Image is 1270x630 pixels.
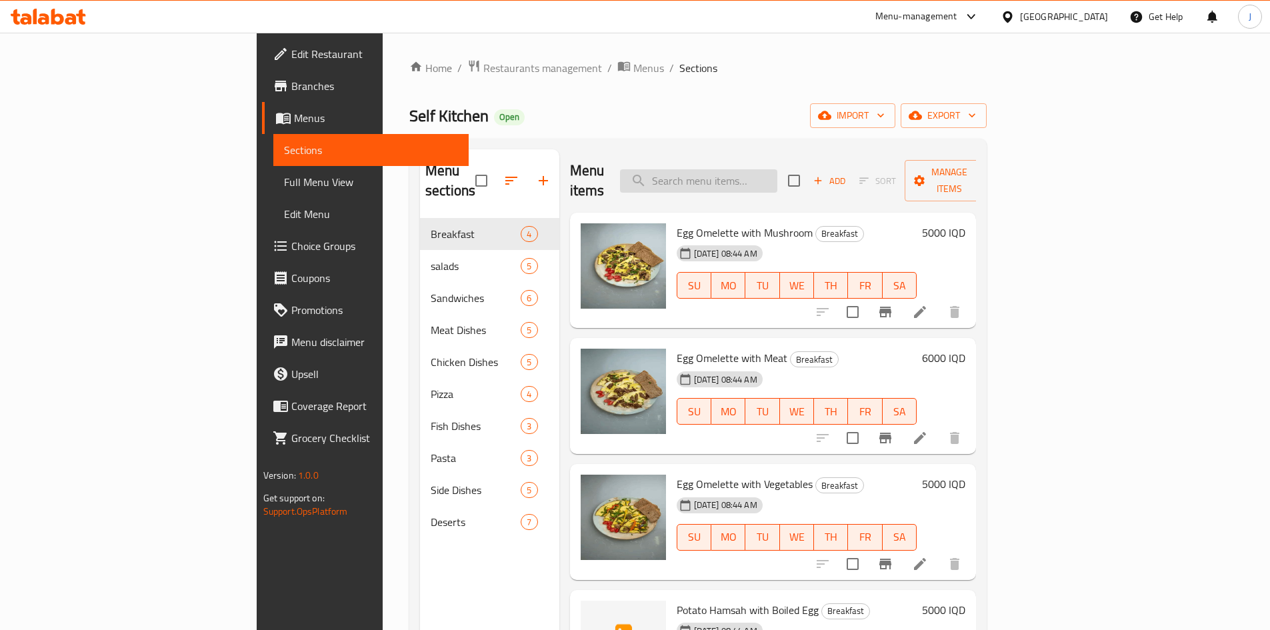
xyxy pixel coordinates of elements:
[262,294,469,326] a: Promotions
[785,276,809,295] span: WE
[922,223,965,242] h6: 5000 IQD
[291,334,458,350] span: Menu disclaimer
[883,272,917,299] button: SA
[869,422,901,454] button: Branch-specific-item
[494,111,525,123] span: Open
[431,386,521,402] span: Pizza
[888,276,911,295] span: SA
[751,276,774,295] span: TU
[431,258,521,274] div: salads
[291,430,458,446] span: Grocery Checklist
[420,474,559,506] div: Side Dishes5
[819,276,843,295] span: TH
[677,348,787,368] span: Egg Omelette with Meat
[922,475,965,493] h6: 5000 IQD
[780,272,814,299] button: WE
[521,292,537,305] span: 6
[1249,9,1251,24] span: J
[814,398,848,425] button: TH
[521,356,537,369] span: 5
[431,418,521,434] div: Fish Dishes
[521,482,537,498] div: items
[939,422,971,454] button: delete
[839,550,867,578] span: Select to update
[683,276,706,295] span: SU
[273,166,469,198] a: Full Menu View
[431,290,521,306] span: Sandwiches
[291,46,458,62] span: Edit Restaurant
[291,270,458,286] span: Coupons
[521,484,537,497] span: 5
[814,524,848,551] button: TH
[677,524,711,551] button: SU
[883,524,917,551] button: SA
[683,402,706,421] span: SU
[853,402,877,421] span: FR
[521,226,537,242] div: items
[839,424,867,452] span: Select to update
[294,110,458,126] span: Menus
[853,527,877,547] span: FR
[291,302,458,318] span: Promotions
[875,9,957,25] div: Menu-management
[262,422,469,454] a: Grocery Checklist
[912,556,928,572] a: Edit menu item
[467,167,495,195] span: Select all sections
[263,489,325,507] span: Get support on:
[521,258,537,274] div: items
[815,477,864,493] div: Breakfast
[888,527,911,547] span: SA
[1020,9,1108,24] div: [GEOGRAPHIC_DATA]
[420,250,559,282] div: salads5
[291,238,458,254] span: Choice Groups
[431,482,521,498] span: Side Dishes
[922,601,965,619] h6: 5000 IQD
[785,402,809,421] span: WE
[483,60,602,76] span: Restaurants management
[689,247,763,260] span: [DATE] 08:44 AM
[521,324,537,337] span: 5
[912,430,928,446] a: Edit menu item
[291,78,458,94] span: Branches
[420,506,559,538] div: Deserts7
[521,228,537,241] span: 4
[431,354,521,370] div: Chicken Dishes
[420,314,559,346] div: Meat Dishes5
[431,450,521,466] span: Pasta
[527,165,559,197] button: Add section
[679,60,717,76] span: Sections
[617,59,664,77] a: Menus
[785,527,809,547] span: WE
[581,475,666,560] img: Egg Omelette with Vegetables
[848,272,882,299] button: FR
[420,378,559,410] div: Pizza4
[853,276,877,295] span: FR
[821,107,885,124] span: import
[939,548,971,580] button: delete
[521,516,537,529] span: 7
[808,171,851,191] button: Add
[581,223,666,309] img: Egg Omelette with Mushroom
[819,402,843,421] span: TH
[420,282,559,314] div: Sandwiches6
[677,600,819,620] span: Potato Hamsah with Boiled Egg
[745,524,779,551] button: TU
[521,290,537,306] div: items
[409,59,987,77] nav: breadcrumb
[262,326,469,358] a: Menu disclaimer
[905,160,994,201] button: Manage items
[284,174,458,190] span: Full Menu View
[790,351,839,367] div: Breakfast
[521,386,537,402] div: items
[409,101,489,131] span: Self Kitchen
[939,296,971,328] button: delete
[570,161,605,201] h2: Menu items
[262,262,469,294] a: Coupons
[431,514,521,530] span: Deserts
[420,218,559,250] div: Breakfast4
[912,304,928,320] a: Edit menu item
[431,226,521,242] span: Breakfast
